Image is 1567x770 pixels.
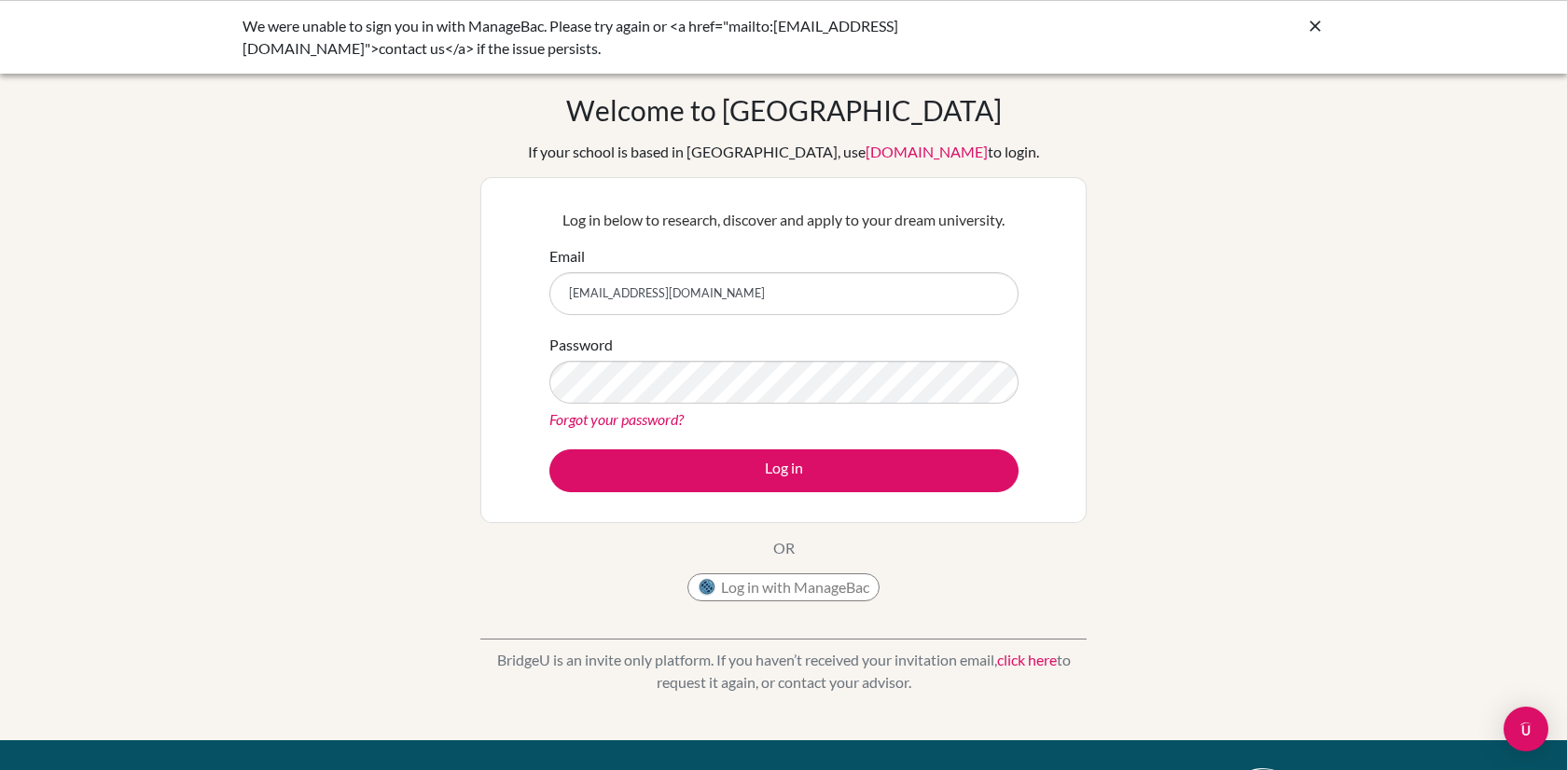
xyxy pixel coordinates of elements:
[549,245,585,268] label: Email
[549,410,684,428] a: Forgot your password?
[773,537,795,559] p: OR
[243,15,1045,60] div: We were unable to sign you in with ManageBac. Please try again or <a href="mailto:[EMAIL_ADDRESS]...
[480,649,1087,694] p: BridgeU is an invite only platform. If you haven’t received your invitation email, to request it ...
[549,334,613,356] label: Password
[687,573,880,601] button: Log in with ManageBac
[549,209,1019,231] p: Log in below to research, discover and apply to your dream university.
[997,651,1057,668] a: click here
[549,449,1019,492] button: Log in
[1504,707,1548,751] div: Open Intercom Messenger
[866,143,988,160] a: [DOMAIN_NAME]
[528,141,1039,163] div: If your school is based in [GEOGRAPHIC_DATA], use to login.
[566,93,1002,127] h1: Welcome to [GEOGRAPHIC_DATA]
